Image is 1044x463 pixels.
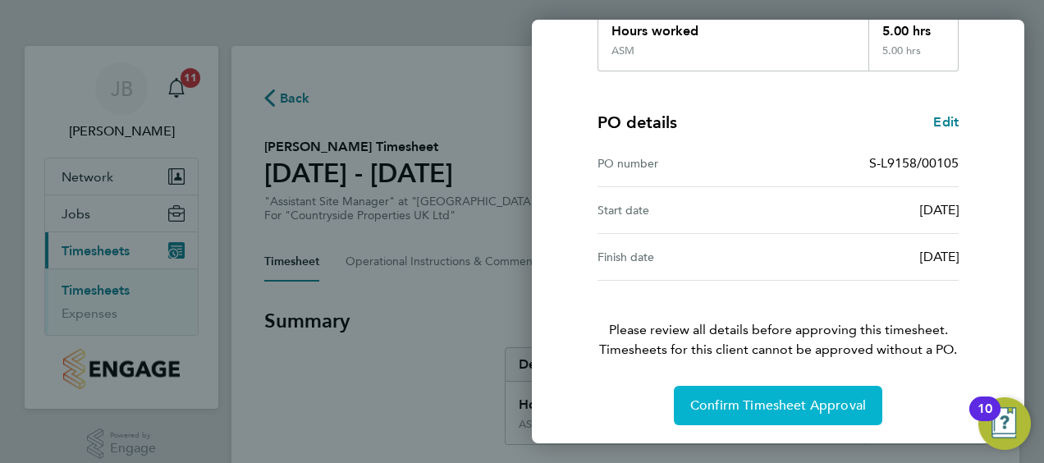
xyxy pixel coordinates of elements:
h4: PO details [598,111,677,134]
button: Confirm Timesheet Approval [674,386,882,425]
div: Start date [598,200,778,220]
span: Confirm Timesheet Approval [690,397,866,414]
div: 5.00 hrs [868,8,959,44]
span: S-L9158/00105 [869,155,959,171]
div: 5.00 hrs [868,44,959,71]
div: ASM [611,44,634,57]
span: Timesheets for this client cannot be approved without a PO. [578,340,978,360]
button: Open Resource Center, 10 new notifications [978,397,1031,450]
div: [DATE] [778,200,959,220]
a: Edit [933,112,959,132]
div: Hours worked [598,8,868,44]
span: Edit [933,114,959,130]
div: PO number [598,154,778,173]
div: Finish date [598,247,778,267]
p: Please review all details before approving this timesheet. [578,281,978,360]
div: [DATE] [778,247,959,267]
div: 10 [978,409,992,430]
